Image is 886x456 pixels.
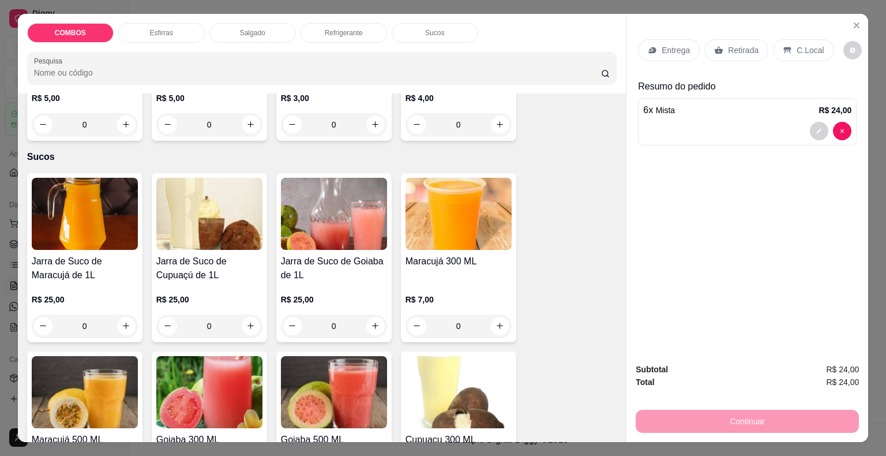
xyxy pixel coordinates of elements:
button: decrease-product-quantity [810,122,828,140]
p: Esfirras [149,28,173,38]
img: product-image [156,356,262,428]
p: Sucos [27,150,617,164]
h4: Jarra de Suco de Cupuaçú de 1L [156,255,262,282]
h4: Goiaba 500 ML [281,433,387,447]
p: R$ 25,00 [32,294,138,305]
button: decrease-product-quantity [283,317,302,335]
p: R$ 7,00 [406,294,512,305]
p: COMBOS [55,28,86,38]
span: R$ 24,00 [826,363,859,376]
span: R$ 24,00 [826,376,859,388]
h4: Cupuaçu 300 ML [406,433,512,447]
p: Entrega [662,44,690,56]
button: decrease-product-quantity [34,317,52,335]
p: R$ 3,00 [281,92,387,104]
button: increase-product-quantity [491,115,509,134]
button: decrease-product-quantity [408,317,426,335]
p: R$ 5,00 [32,92,138,104]
button: increase-product-quantity [491,317,509,335]
p: R$ 25,00 [281,294,387,305]
p: Salgado [240,28,265,38]
h4: Jarra de Suco de Goiaba de 1L [281,255,387,282]
strong: Total [636,377,654,387]
button: decrease-product-quantity [34,115,52,134]
button: decrease-product-quantity [283,115,302,134]
label: Pesquisa [34,56,66,66]
button: decrease-product-quantity [843,41,862,59]
img: product-image [156,178,262,250]
p: R$ 4,00 [406,92,512,104]
p: 6 x [643,103,675,117]
p: C.Local [797,44,824,56]
button: Close [847,16,866,35]
input: Pesquisa [34,67,601,79]
h4: Maracujá 500 ML [32,433,138,447]
p: Retirada [728,44,759,56]
button: decrease-product-quantity [159,115,177,134]
img: product-image [406,178,512,250]
button: increase-product-quantity [242,115,260,134]
img: product-image [32,178,138,250]
img: product-image [32,356,138,428]
p: Refrigerante [325,28,363,38]
button: increase-product-quantity [117,317,136,335]
img: product-image [281,178,387,250]
button: decrease-product-quantity [833,122,851,140]
p: R$ 5,00 [156,92,262,104]
strong: Subtotal [636,365,668,374]
p: R$ 24,00 [819,104,851,116]
h4: Jarra de Suco de Maracujá de 1L [32,255,138,282]
p: Sucos [425,28,444,38]
img: product-image [406,356,512,428]
img: product-image [281,356,387,428]
button: increase-product-quantity [366,115,385,134]
p: R$ 25,00 [156,294,262,305]
h4: Goiaba 300 ML [156,433,262,447]
button: increase-product-quantity [242,317,260,335]
button: decrease-product-quantity [159,317,177,335]
h4: Maracujá 300 ML [406,255,512,268]
button: decrease-product-quantity [408,115,426,134]
span: Mista [656,106,675,115]
p: Resumo do pedido [638,80,857,94]
button: increase-product-quantity [117,115,136,134]
button: increase-product-quantity [366,317,385,335]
